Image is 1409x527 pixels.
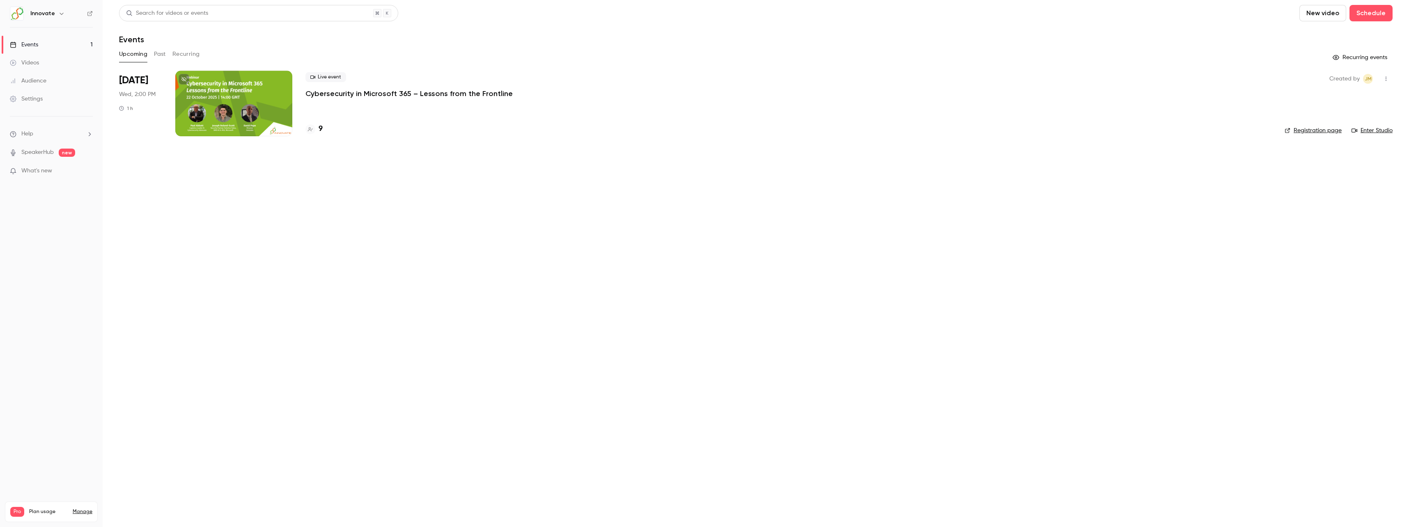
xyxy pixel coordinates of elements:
a: 9 [305,124,323,135]
h1: Events [119,34,144,44]
a: Manage [73,509,92,515]
img: Innovate [10,7,23,20]
button: Past [154,48,166,61]
button: Upcoming [119,48,147,61]
span: Created by [1329,74,1360,84]
a: Registration page [1285,126,1342,135]
span: JM [1365,74,1372,84]
a: SpeakerHub [21,148,54,157]
h6: Innovate [30,9,55,18]
span: new [59,149,75,157]
span: Plan usage [29,509,68,515]
div: 1 h [119,105,133,112]
h4: 9 [319,124,323,135]
button: Recurring [172,48,200,61]
div: Oct 22 Wed, 2:00 PM (Europe/London) [119,71,162,136]
li: help-dropdown-opener [10,130,93,138]
button: Recurring events [1329,51,1393,64]
span: Pro [10,507,24,517]
div: Audience [10,77,46,85]
span: What's new [21,167,52,175]
span: Julia Maul [1363,74,1373,84]
span: Wed, 2:00 PM [119,90,156,99]
a: Enter Studio [1352,126,1393,135]
button: Schedule [1349,5,1393,21]
div: Settings [10,95,43,103]
div: Events [10,41,38,49]
div: Search for videos or events [126,9,208,18]
span: Live event [305,72,346,82]
span: [DATE] [119,74,148,87]
a: Cybersecurity in Microsoft 365 – Lessons from the Frontline [305,89,513,99]
button: New video [1299,5,1346,21]
span: Help [21,130,33,138]
div: Videos [10,59,39,67]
